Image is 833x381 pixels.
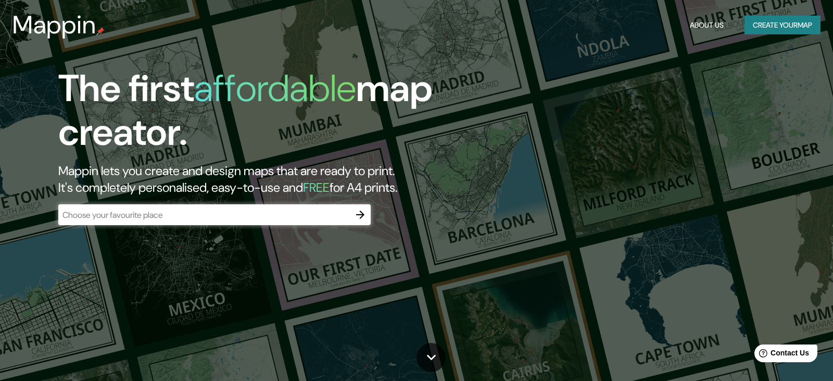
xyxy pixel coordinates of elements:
[58,209,350,221] input: Choose your favourite place
[96,27,105,35] img: mappin-pin
[303,179,330,195] h5: FREE
[194,64,356,113] h1: affordable
[686,16,728,35] button: About Us
[12,10,96,40] h3: Mappin
[58,67,475,163] h1: The first map creator.
[744,16,821,35] button: Create yourmap
[58,163,475,196] h2: Mappin lets you create and design maps that are ready to print. It's completely personalised, eas...
[740,340,822,370] iframe: Help widget launcher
